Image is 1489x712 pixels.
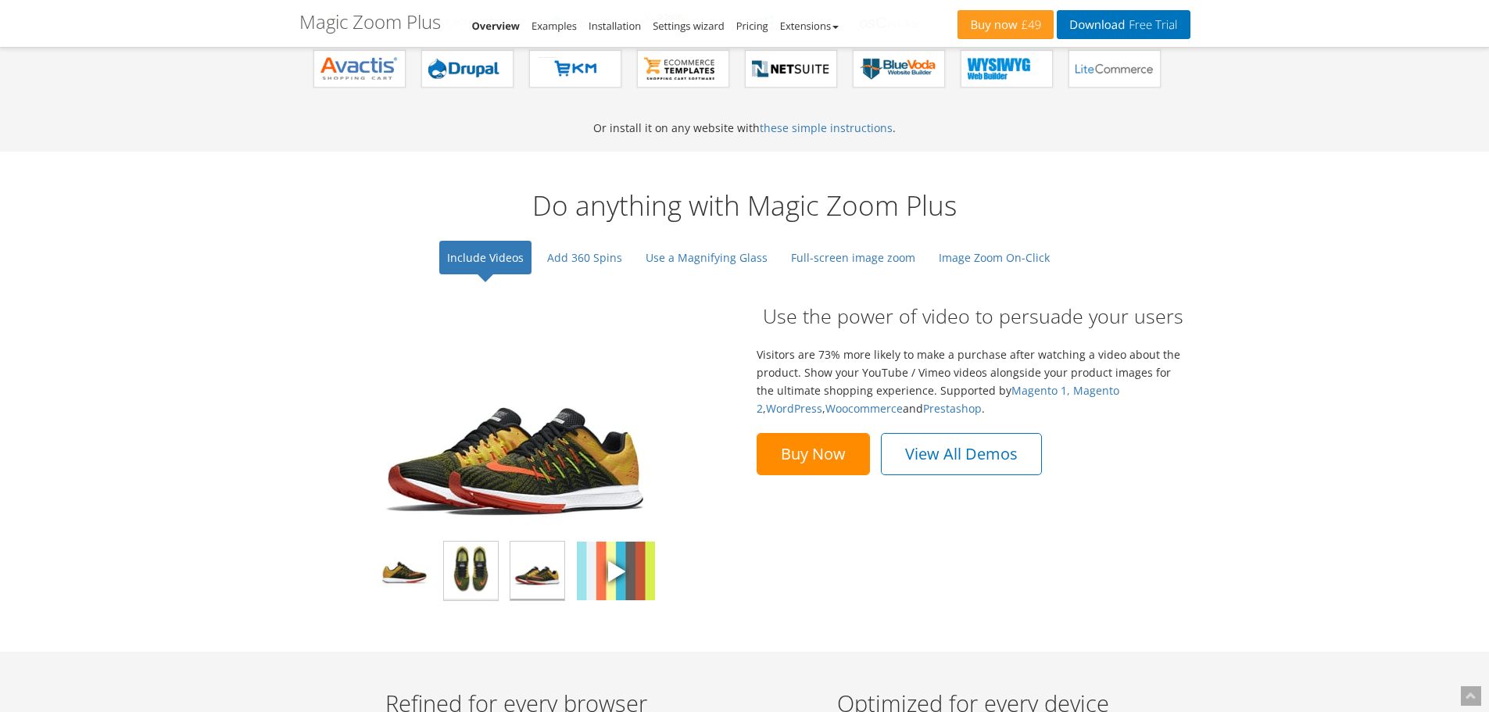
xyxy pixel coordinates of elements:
a: DownloadFree Trial [1057,10,1190,39]
img: Magic Zoom Plus [360,310,672,529]
b: Magic Zoom Plus for WYSIWYG [968,57,1046,81]
a: Full-screen image zoom [783,241,923,274]
h2: Use the power of video to persuade your users [757,302,1190,330]
a: Magic Zoom Plus for NetSuite [745,50,837,88]
a: Use a Magnifying Glass [638,241,775,274]
a: Include Videos [439,241,532,274]
a: Pricing [736,19,768,33]
b: Magic Zoom Plus for Drupal [428,57,506,81]
img: Magic Zoom Plus [444,542,498,600]
b: Magic Zoom Plus for LiteCommerce [1076,57,1154,81]
a: Magic Zoom Plus for EKM [529,50,621,88]
b: Magic Zoom Plus for Avactis [320,57,399,81]
b: Magic Zoom Plus for BlueVoda [860,57,938,81]
img: Magic Zoom Plus [577,542,655,600]
h2: Do anything with Magic Zoom Plus [299,191,1190,221]
a: Extensions [780,19,839,33]
h1: Magic Zoom Plus [299,12,441,32]
a: WordPress [766,401,822,416]
b: Magic Zoom Plus for ecommerce Templates [644,57,722,81]
a: Prestashop [923,401,982,416]
img: Magic Zoom Plus [378,542,431,600]
span: Free Trial [1125,19,1177,31]
a: Examples [532,19,577,33]
a: Magic Zoom Plus for BlueVoda [853,50,945,88]
a: Magic Zoom Plus for ecommerce Templates [637,50,729,88]
a: Woocommerce [825,401,903,416]
a: Magic Zoom Plus for WYSIWYG [961,50,1053,88]
a: Add 360 Spins [539,241,630,274]
a: Magic Zoom Plus for LiteCommerce [1068,50,1161,88]
span: £49 [1018,19,1042,31]
a: Installation [589,19,641,33]
a: Image Zoom On-Click [931,241,1058,274]
a: Buy Now [757,433,870,475]
b: Magic Zoom Plus for EKM [536,57,614,81]
div: Visitors are 73% more likely to make a purchase after watching a video about the product. Show yo... [757,302,1190,475]
a: Overview [472,19,521,33]
a: Settings wizard [653,19,725,33]
a: Buy now£49 [957,10,1054,39]
a: Magic Zoom Plus for Drupal [421,50,514,88]
img: Magic Zoom Plus [510,542,564,600]
a: View All Demos [881,433,1042,475]
b: Magic Zoom Plus for NetSuite [752,57,830,81]
a: these simple instructions [760,120,893,135]
a: Magic Zoom Plus for Avactis [313,50,406,88]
